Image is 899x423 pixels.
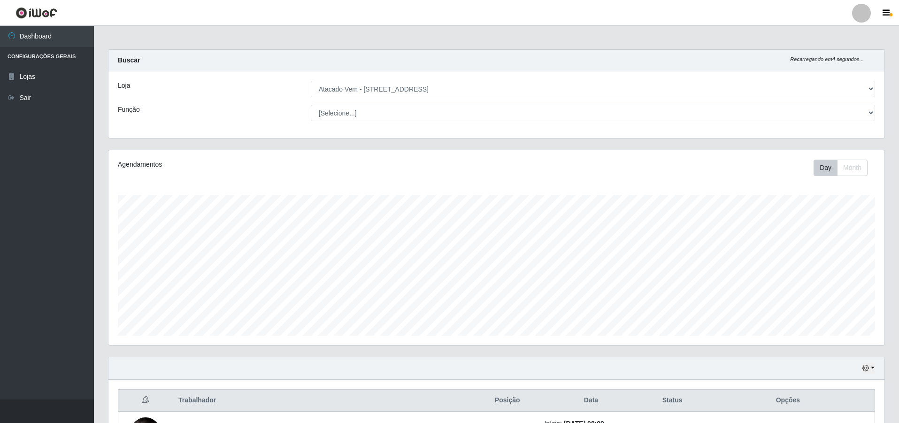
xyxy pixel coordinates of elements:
[118,105,140,115] label: Função
[15,7,57,19] img: CoreUI Logo
[701,390,875,412] th: Opções
[118,56,140,64] strong: Buscar
[118,160,425,169] div: Agendamentos
[643,390,701,412] th: Status
[814,160,868,176] div: First group
[539,390,644,412] th: Data
[476,390,539,412] th: Posição
[790,56,864,62] i: Recarregando em 4 segundos...
[837,160,868,176] button: Month
[814,160,875,176] div: Toolbar with button groups
[118,81,130,91] label: Loja
[814,160,838,176] button: Day
[173,390,476,412] th: Trabalhador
